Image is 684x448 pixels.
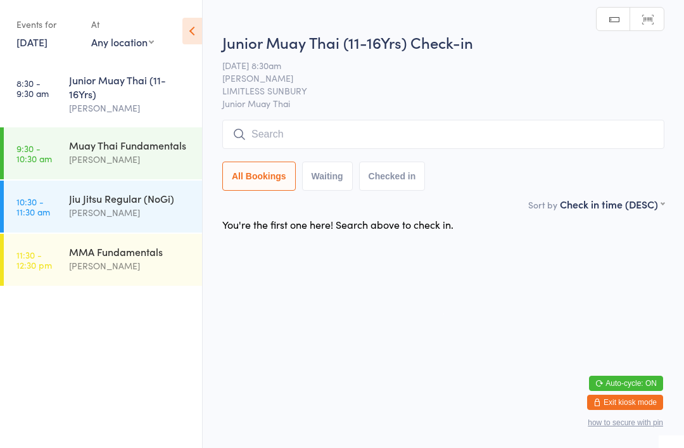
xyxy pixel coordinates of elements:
[588,418,663,427] button: how to secure with pin
[222,84,645,97] span: LIMITLESS SUNBURY
[16,78,49,98] time: 8:30 - 9:30 am
[16,14,79,35] div: Events for
[589,376,663,391] button: Auto-cycle: ON
[16,250,52,270] time: 11:30 - 12:30 pm
[222,162,296,191] button: All Bookings
[16,143,52,163] time: 9:30 - 10:30 am
[222,32,664,53] h2: Junior Muay Thai (11-16Yrs) Check-in
[222,120,664,149] input: Search
[69,259,191,273] div: [PERSON_NAME]
[302,162,353,191] button: Waiting
[222,59,645,72] span: [DATE] 8:30am
[69,73,191,101] div: Junior Muay Thai (11-16Yrs)
[69,101,191,115] div: [PERSON_NAME]
[16,196,50,217] time: 10:30 - 11:30 am
[587,395,663,410] button: Exit kiosk mode
[4,181,202,233] a: 10:30 -11:30 amJiu Jitsu Regular (NoGi)[PERSON_NAME]
[528,198,557,211] label: Sort by
[91,35,154,49] div: Any location
[560,197,664,211] div: Check in time (DESC)
[359,162,426,191] button: Checked in
[222,97,664,110] span: Junior Muay Thai
[91,14,154,35] div: At
[4,234,202,286] a: 11:30 -12:30 pmMMA Fundamentals[PERSON_NAME]
[69,205,191,220] div: [PERSON_NAME]
[222,72,645,84] span: [PERSON_NAME]
[69,138,191,152] div: Muay Thai Fundamentals
[16,35,47,49] a: [DATE]
[69,245,191,259] div: MMA Fundamentals
[222,217,453,231] div: You're the first one here! Search above to check in.
[4,62,202,126] a: 8:30 -9:30 amJunior Muay Thai (11-16Yrs)[PERSON_NAME]
[69,191,191,205] div: Jiu Jitsu Regular (NoGi)
[4,127,202,179] a: 9:30 -10:30 amMuay Thai Fundamentals[PERSON_NAME]
[69,152,191,167] div: [PERSON_NAME]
